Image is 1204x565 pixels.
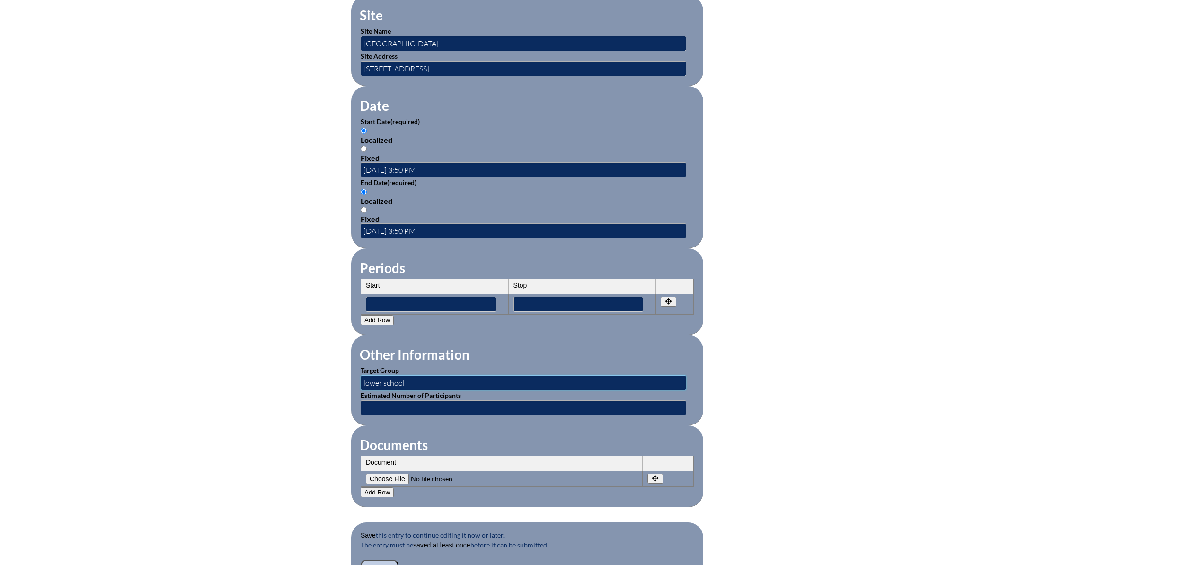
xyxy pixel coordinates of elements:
[387,178,416,186] span: (required)
[361,178,416,186] label: End Date
[361,117,420,125] label: Start Date
[361,207,367,213] input: Fixed
[361,52,398,60] label: Site Address
[361,456,643,471] th: Document
[361,315,394,325] button: Add Row
[509,279,656,294] th: Stop
[361,189,367,195] input: Localized
[361,128,367,134] input: Localized
[361,487,394,497] button: Add Row
[361,366,399,374] label: Target Group
[361,135,694,144] div: Localized
[361,27,391,35] label: Site Name
[390,117,420,125] span: (required)
[361,196,694,205] div: Localized
[359,7,384,23] legend: Site
[359,97,390,114] legend: Date
[361,214,694,223] div: Fixed
[359,260,406,276] legend: Periods
[361,540,694,560] p: The entry must be before it can be submitted.
[361,146,367,152] input: Fixed
[359,346,470,362] legend: Other Information
[359,437,429,453] legend: Documents
[361,530,694,540] p: this entry to continue editing it now or later.
[361,531,376,539] b: Save
[413,541,470,549] b: saved at least once
[361,279,509,294] th: Start
[361,153,694,162] div: Fixed
[361,391,461,399] label: Estimated Number of Participants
